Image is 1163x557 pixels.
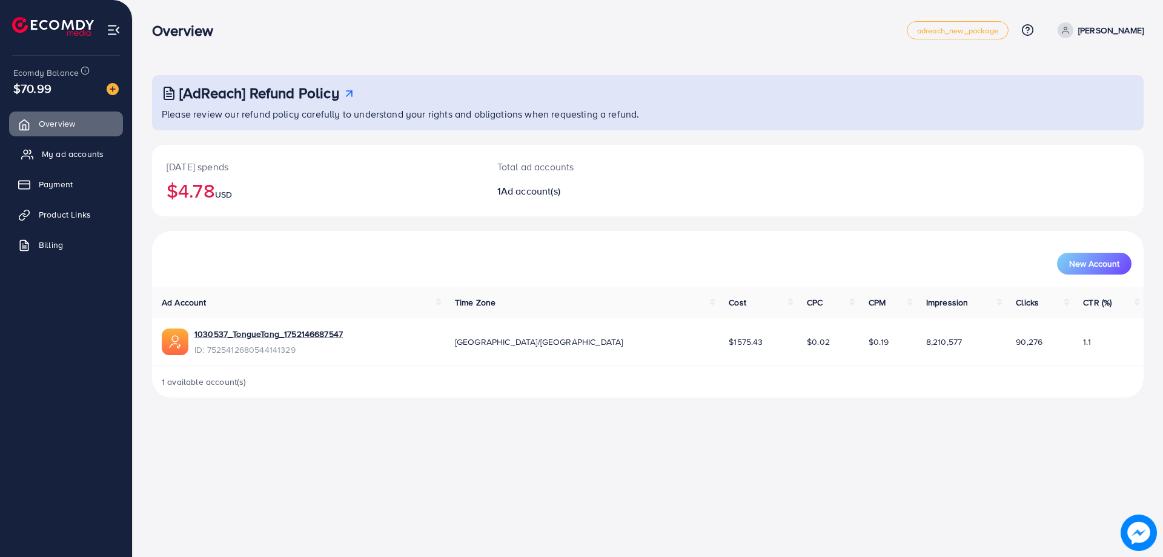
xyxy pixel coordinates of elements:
h3: [AdReach] Refund Policy [179,84,339,102]
span: My ad accounts [42,148,104,160]
span: CPC [807,296,823,309]
span: Payment [39,178,73,190]
span: adreach_new_package [917,27,998,35]
h2: $4.78 [167,179,468,202]
a: Billing [9,233,123,257]
a: adreach_new_package [907,21,1009,39]
span: Ad Account [162,296,207,309]
a: Overview [9,112,123,136]
span: $1575.43 [729,336,763,348]
span: Overview [39,118,75,130]
span: Ad account(s) [501,184,560,198]
img: ic-ads-acc.e4c84228.svg [162,329,188,355]
p: Please review our refund policy carefully to understand your rights and obligations when requesti... [162,107,1136,121]
h2: 1 [497,185,716,197]
span: Clicks [1016,296,1039,309]
span: 8,210,577 [926,336,962,348]
span: CPM [869,296,886,309]
span: Product Links [39,208,91,221]
span: $0.19 [869,336,889,348]
p: [DATE] spends [167,159,468,174]
span: 1 available account(s) [162,376,247,388]
span: CTR (%) [1083,296,1112,309]
img: image [107,83,119,95]
p: [PERSON_NAME] [1078,23,1144,38]
img: logo [12,17,94,36]
span: 90,276 [1016,336,1042,348]
span: [GEOGRAPHIC_DATA]/[GEOGRAPHIC_DATA] [455,336,623,348]
button: New Account [1057,253,1132,275]
span: 1.1 [1083,336,1090,348]
span: USD [215,188,232,201]
span: $0.02 [807,336,830,348]
span: New Account [1069,259,1119,268]
span: Impression [926,296,969,309]
span: $70.99 [13,79,51,97]
span: Time Zone [455,296,495,309]
a: 1030537_TongueTang_1752146687547 [194,328,343,340]
img: image [1121,515,1157,551]
span: Ecomdy Balance [13,67,79,79]
span: Cost [729,296,746,309]
p: Total ad accounts [497,159,716,174]
img: menu [107,23,121,37]
span: ID: 7525412680544141329 [194,344,343,356]
a: My ad accounts [9,142,123,166]
a: [PERSON_NAME] [1053,22,1144,38]
h3: Overview [152,22,223,39]
span: Billing [39,239,63,251]
a: Product Links [9,202,123,227]
a: Payment [9,172,123,196]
